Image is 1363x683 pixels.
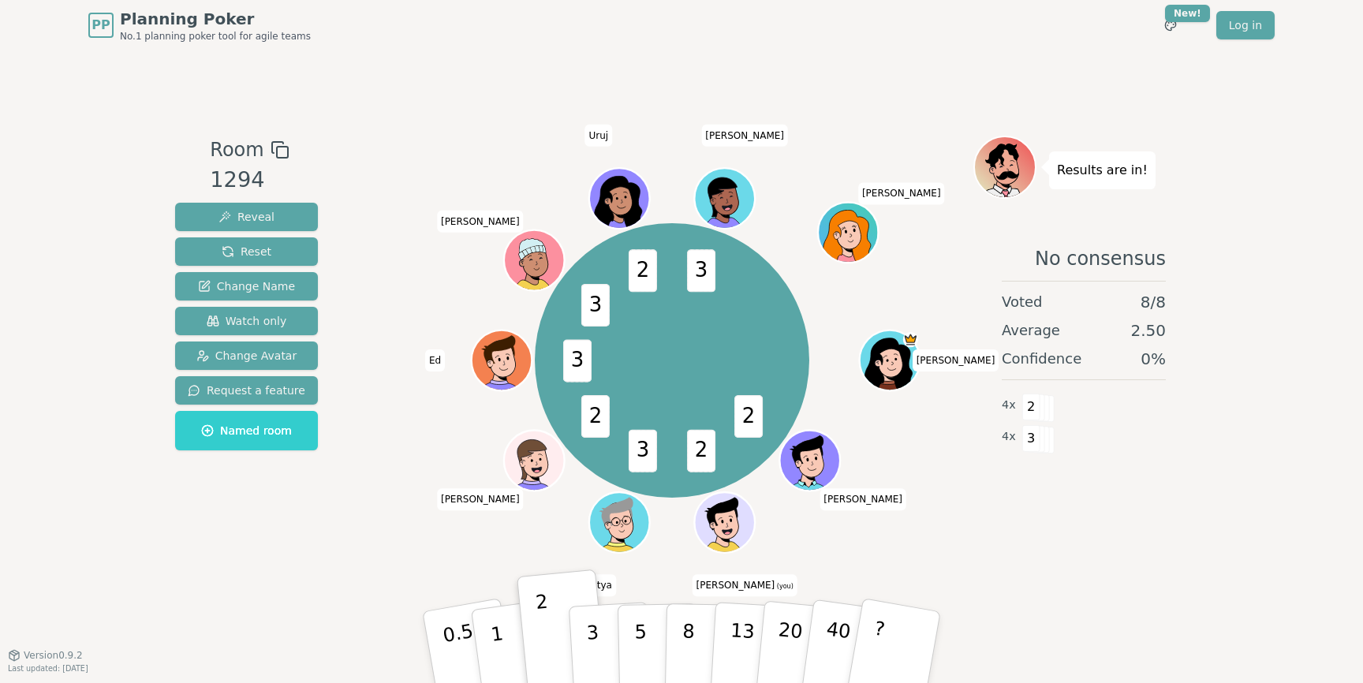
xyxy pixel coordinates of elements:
div: 1294 [210,164,289,196]
span: Reset [222,244,271,259]
span: Voted [1002,291,1043,313]
span: 4 x [1002,397,1016,414]
span: No consensus [1035,246,1166,271]
span: Click to change your name [584,125,612,147]
span: Click to change your name [437,488,524,510]
span: 2 [1022,394,1040,420]
span: Click to change your name [858,182,945,204]
button: Reset [175,237,318,266]
span: Click to change your name [581,574,616,596]
button: Named room [175,411,318,450]
span: 2 [581,395,609,438]
button: Change Name [175,272,318,300]
span: 4 x [1002,428,1016,446]
span: Request a feature [188,383,305,398]
span: 3 [628,429,656,472]
span: No.1 planning poker tool for agile teams [120,30,311,43]
span: Watch only [207,313,287,329]
span: Click to change your name [693,574,797,596]
button: Request a feature [175,376,318,405]
button: Watch only [175,307,318,335]
span: 3 [581,283,609,326]
a: Log in [1216,11,1275,39]
span: Room [210,136,263,164]
span: Change Avatar [196,348,297,364]
span: Version 0.9.2 [24,649,83,662]
span: Named room [201,423,292,439]
button: Change Avatar [175,341,318,370]
p: 2 [535,591,555,677]
span: Click to change your name [425,349,445,371]
span: Last updated: [DATE] [8,664,88,673]
span: 2.50 [1130,319,1166,341]
span: Nancy is the host [902,332,917,347]
span: Change Name [198,278,295,294]
span: 2 [734,395,763,438]
span: Confidence [1002,348,1081,370]
div: New! [1165,5,1210,22]
span: 2 [687,429,715,472]
span: 3 [563,339,592,382]
span: Click to change your name [701,125,788,147]
span: Click to change your name [437,211,524,233]
span: Click to change your name [913,349,999,371]
span: 3 [1022,425,1040,452]
span: 3 [687,249,715,292]
button: Click to change your avatar [696,494,752,551]
a: PPPlanning PokerNo.1 planning poker tool for agile teams [88,8,311,43]
span: PP [91,16,110,35]
span: 0 % [1141,348,1166,370]
span: Average [1002,319,1060,341]
button: Version0.9.2 [8,649,83,662]
span: Click to change your name [820,488,906,510]
p: Results are in! [1057,159,1148,181]
span: (you) [775,583,794,590]
button: Reveal [175,203,318,231]
span: 2 [628,249,656,292]
span: Reveal [218,209,274,225]
span: Planning Poker [120,8,311,30]
button: New! [1156,11,1185,39]
span: 8 / 8 [1141,291,1166,313]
